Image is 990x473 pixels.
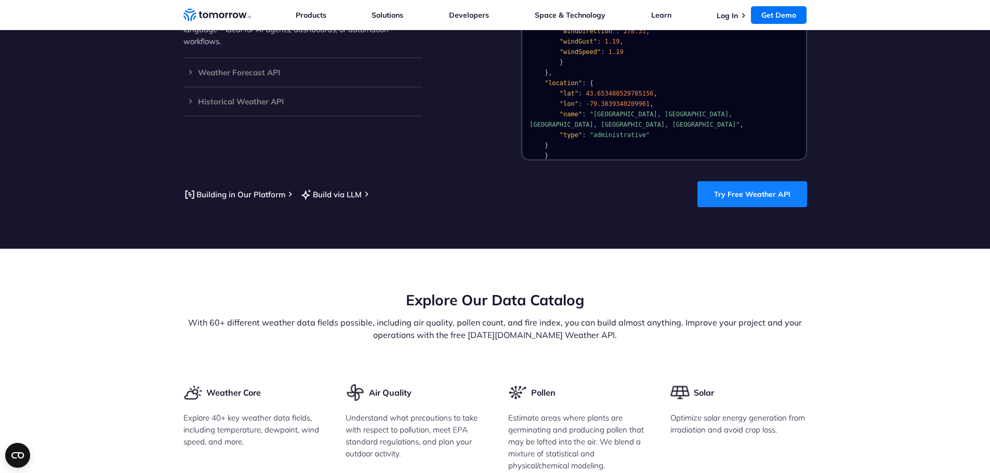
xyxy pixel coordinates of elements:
[651,10,671,20] a: Learn
[616,28,619,35] span: :
[559,111,582,118] span: "name"
[582,111,586,118] span: :
[508,412,645,471] p: Estimate areas where plants are germinating and producing pollen that may be lofted into the air....
[369,387,412,398] h3: Air Quality
[597,38,601,45] span: :
[717,11,738,20] a: Log In
[559,59,563,66] span: }
[183,412,320,448] p: Explore 40+ key weather data fields, including temperature, dewpoint, wind speed, and more.
[544,69,548,76] span: }
[650,100,653,107] span: ,
[608,48,623,56] span: 1.19
[372,10,403,20] a: Solutions
[206,387,261,398] h3: Weather Core
[300,188,362,201] a: Build via LLM
[582,79,586,87] span: :
[586,90,653,97] span: 43.653480529785156
[346,412,482,460] p: Understand what precautions to take with respect to pollution, meet EPA standard regulations, and...
[694,387,714,398] h3: Solar
[449,10,489,20] a: Developers
[604,38,619,45] span: 1.19
[548,69,552,76] span: ,
[559,38,597,45] span: "windGust"
[697,181,807,207] a: Try Free Weather API
[183,290,807,310] h2: Explore Our Data Catalog
[559,100,578,107] span: "lon"
[589,79,593,87] span: {
[531,387,556,398] h3: Pollen
[589,100,650,107] span: 79.3839340209961
[623,28,645,35] span: 278.31
[544,152,548,159] span: }
[183,188,285,201] a: Building in Our Platform
[559,131,582,139] span: "type"
[183,98,423,105] h3: Historical Weather API
[582,131,586,139] span: :
[535,10,605,20] a: Space & Technology
[578,90,582,97] span: :
[183,69,423,76] h3: Weather Forecast API
[559,90,578,97] span: "lat"
[5,443,30,468] button: Open CMP widget
[183,316,807,341] p: With 60+ different weather data fields possible, including air quality, pollen count, and fire in...
[559,48,600,56] span: "windSpeed"
[653,90,657,97] span: ,
[589,131,650,139] span: "administrative"
[559,28,615,35] span: "windDirection"
[670,412,807,436] p: Optimize solar energy generation from irradiation and avoid crop loss.
[586,100,589,107] span: -
[578,100,582,107] span: :
[751,6,807,24] a: Get Demo
[646,28,650,35] span: ,
[183,7,251,23] a: Home link
[740,121,743,128] span: ,
[601,48,604,56] span: :
[296,10,326,20] a: Products
[530,111,740,128] span: "[GEOGRAPHIC_DATA], [GEOGRAPHIC_DATA], [GEOGRAPHIC_DATA], [GEOGRAPHIC_DATA], [GEOGRAPHIC_DATA]"
[544,142,548,149] span: }
[619,38,623,45] span: ,
[544,79,582,87] span: "location"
